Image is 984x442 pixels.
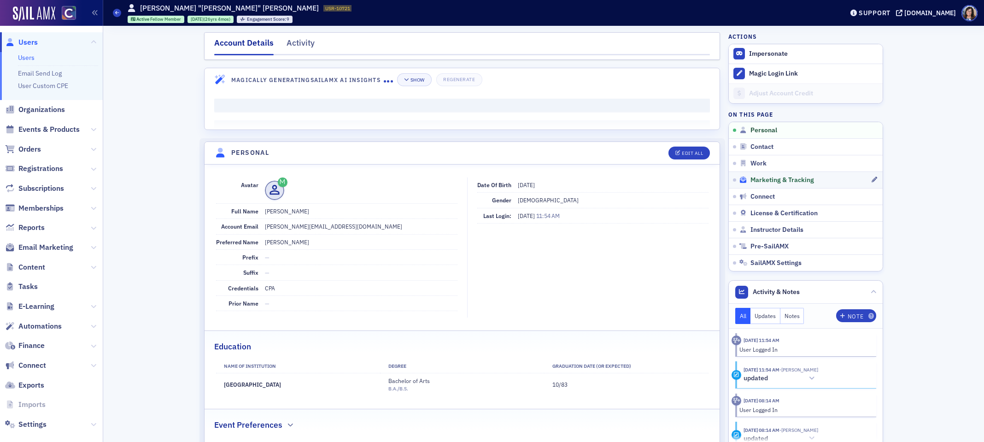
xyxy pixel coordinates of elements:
a: Registrations [5,164,63,174]
span: Subscriptions [18,183,64,194]
td: Bachelor of Arts [380,373,544,396]
span: Jennifer Saxhaug [779,427,818,433]
dd: [PERSON_NAME][EMAIL_ADDRESS][DOMAIN_NAME] [265,219,457,234]
span: Memberships [18,203,64,213]
div: Activity [732,396,741,406]
span: Registrations [18,164,63,174]
span: Connect [18,360,46,371]
div: [DOMAIN_NAME] [904,9,956,17]
div: Support [859,9,890,17]
span: Prior Name [228,300,258,307]
span: Profile [961,5,978,21]
span: Full Name [231,207,258,215]
span: E-Learning [18,301,54,312]
div: Edit All [682,151,703,156]
a: View Homepage [55,6,76,22]
span: Account Email [221,223,258,230]
h5: updated [744,374,768,383]
time: 10/1/2025 11:54 AM [744,366,779,373]
span: Preferred Name [216,238,258,246]
span: Connect [750,193,775,201]
span: B.A./B.S. [388,385,408,392]
a: Events & Products [5,124,80,135]
div: Active: Active: Fellow Member [128,16,185,23]
span: Last Login: [483,212,511,219]
div: Account Details [214,37,274,55]
span: Suffix [243,269,258,276]
th: Degree [380,359,544,373]
span: Credentials [228,284,258,292]
button: Edit All [668,147,710,159]
span: Content [18,262,45,272]
a: E-Learning [5,301,54,312]
h4: Actions [728,32,757,41]
h1: [PERSON_NAME] "[PERSON_NAME]" [PERSON_NAME] [140,3,319,13]
span: License & Certification [750,209,818,218]
button: All [735,308,751,324]
span: Organizations [18,105,65,115]
div: 9 [247,17,290,22]
a: Organizations [5,105,65,115]
span: Instructor Details [750,226,803,234]
button: Regenerate [436,73,482,86]
a: Connect [5,360,46,371]
button: Magic Login Link [729,64,883,83]
span: Fellow Member [150,16,181,22]
th: Graduation Date (Or Expected) [544,359,708,373]
span: Active [136,16,150,22]
h4: Personal [231,148,269,158]
span: Work [750,159,767,168]
span: SailAMX Settings [750,259,802,267]
span: Automations [18,321,62,331]
a: Automations [5,321,62,331]
h2: Education [214,341,251,353]
div: Note [848,314,863,319]
a: Content [5,262,45,272]
span: Users [18,37,38,47]
div: Update [732,430,741,440]
button: updated [744,374,818,383]
span: — [265,269,269,276]
span: — [265,300,269,307]
a: Exports [5,380,44,390]
div: User Logged In [739,406,870,414]
span: Settings [18,419,47,430]
div: Adjust Account Credit [749,89,878,98]
button: Show [397,73,432,86]
a: Tasks [5,282,38,292]
span: Tasks [18,282,38,292]
dd: [PERSON_NAME] [265,235,457,249]
span: Date of Birth [477,181,511,189]
span: Pre-SailAMX [750,242,789,251]
div: 1999-05-31 00:00:00 [187,16,234,23]
a: Email Marketing [5,242,73,253]
button: Impersonate [749,50,788,58]
time: 9/25/2025 08:14 AM [744,427,779,433]
div: Activity [732,336,741,345]
span: 10/83 [552,381,568,388]
a: Finance [5,341,45,351]
span: 11:54 AM [536,212,560,219]
a: Email Send Log [18,69,62,77]
a: User Custom CPE [18,82,68,90]
a: Subscriptions [5,183,64,194]
span: — [265,253,269,261]
span: Engagement Score : [247,16,287,22]
span: Jennifer Saxhaug [779,366,818,373]
th: Name of Institution [216,359,380,373]
button: Notes [780,308,804,324]
a: SailAMX [13,6,55,21]
button: Note [836,309,876,322]
dd: [PERSON_NAME] [265,204,457,218]
div: Show [410,77,425,83]
img: SailAMX [62,6,76,20]
span: Orders [18,144,41,154]
a: Users [5,37,38,47]
time: 9/25/2025 08:14 AM [744,397,779,404]
dd: [DEMOGRAPHIC_DATA] [518,193,709,207]
div: User Logged In [739,345,870,354]
time: 10/1/2025 11:54 AM [744,337,779,343]
button: [DOMAIN_NAME] [896,10,959,16]
span: Imports [18,400,46,410]
dd: CPA [265,281,457,295]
